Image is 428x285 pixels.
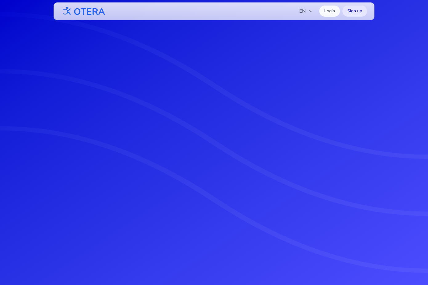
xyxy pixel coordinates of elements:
a: Sign up [342,6,367,17]
button: EN [296,5,317,17]
img: OTERA logo [61,4,105,18]
a: Login [319,6,340,17]
span: EN [299,7,313,15]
